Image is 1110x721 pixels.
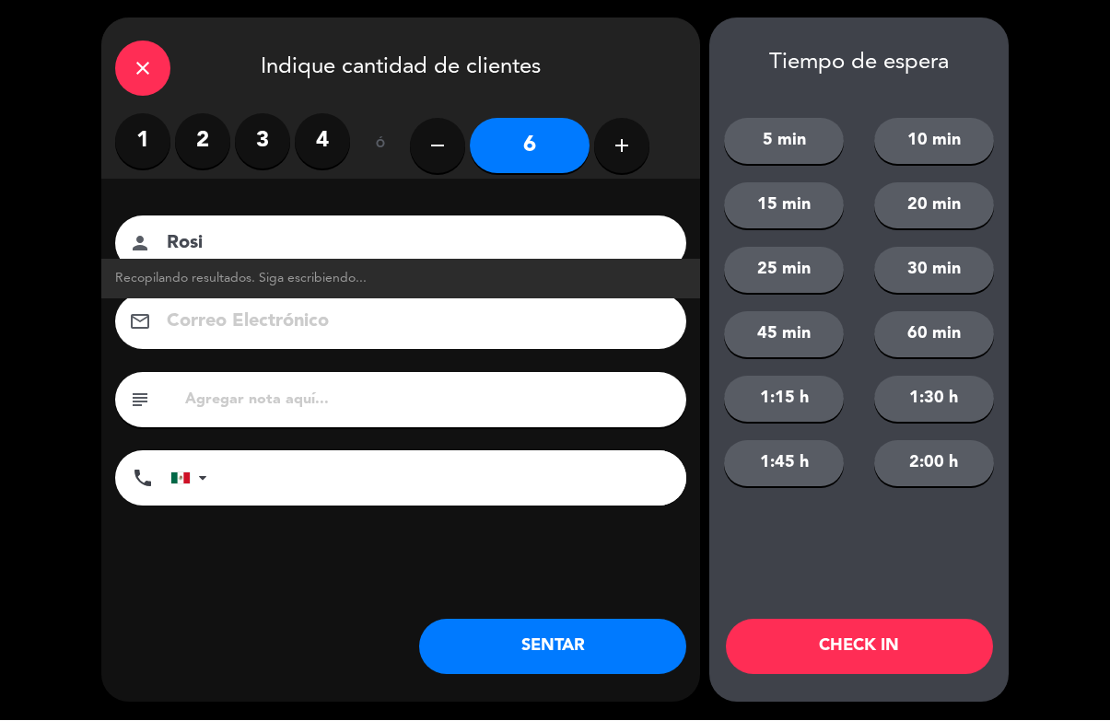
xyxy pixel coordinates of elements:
[611,135,633,157] i: add
[874,441,994,487] button: 2:00 h
[129,233,151,255] i: person
[874,312,994,358] button: 60 min
[724,312,844,358] button: 45 min
[183,388,672,413] input: Agregar nota aquí...
[419,620,686,675] button: SENTAR
[724,248,844,294] button: 25 min
[115,269,367,290] span: Recopilando resultados. Siga escribiendo...
[165,307,662,339] input: Correo Electrónico
[175,114,230,169] label: 2
[115,114,170,169] label: 1
[709,51,1009,77] div: Tiempo de espera
[724,441,844,487] button: 1:45 h
[132,468,154,490] i: phone
[874,248,994,294] button: 30 min
[235,114,290,169] label: 3
[350,114,410,179] div: ó
[724,183,844,229] button: 15 min
[874,183,994,229] button: 20 min
[129,311,151,333] i: email
[129,390,151,412] i: subject
[410,119,465,174] button: remove
[165,228,662,261] input: Nombre del cliente
[132,58,154,80] i: close
[594,119,649,174] button: add
[724,119,844,165] button: 5 min
[874,119,994,165] button: 10 min
[726,620,993,675] button: CHECK IN
[874,377,994,423] button: 1:30 h
[101,18,700,114] div: Indique cantidad de clientes
[295,114,350,169] label: 4
[426,135,449,157] i: remove
[724,377,844,423] button: 1:15 h
[171,452,214,506] div: Mexico (México): +52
